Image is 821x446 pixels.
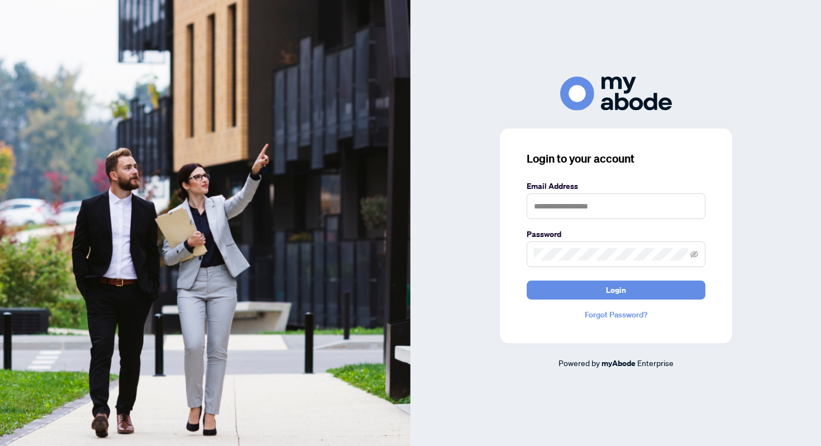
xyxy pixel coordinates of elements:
[527,309,705,321] a: Forgot Password?
[560,77,672,111] img: ma-logo
[527,228,705,240] label: Password
[527,281,705,300] button: Login
[602,357,636,369] a: myAbode
[690,250,698,258] span: eye-invisible
[527,151,705,167] h3: Login to your account
[527,180,705,192] label: Email Address
[606,281,626,299] span: Login
[559,358,600,368] span: Powered by
[637,358,674,368] span: Enterprise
